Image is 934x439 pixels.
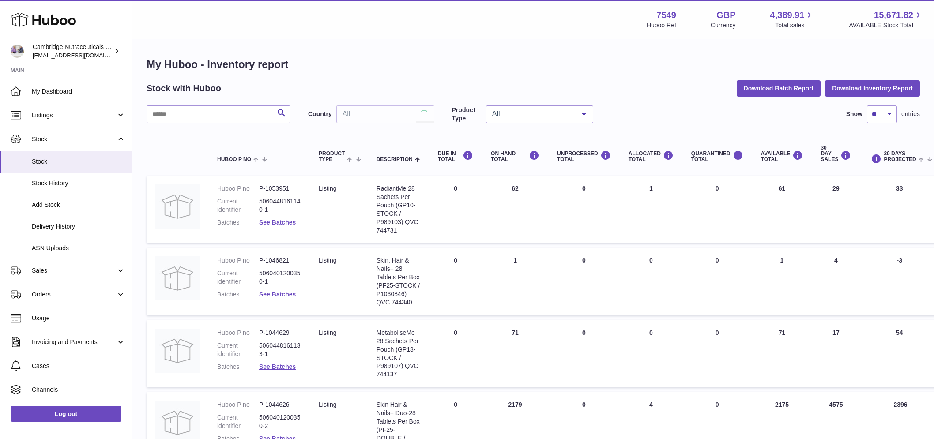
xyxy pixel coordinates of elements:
[821,145,851,163] div: 30 DAY SALES
[491,150,539,162] div: ON HAND Total
[429,176,482,243] td: 0
[32,111,116,120] span: Listings
[846,110,862,118] label: Show
[775,21,814,30] span: Total sales
[438,150,473,162] div: DUE IN TOTAL
[319,329,336,336] span: listing
[770,9,815,30] a: 4,389.91 Total sales
[620,176,682,243] td: 1
[217,329,259,337] dt: Huboo P no
[32,314,125,323] span: Usage
[32,179,125,188] span: Stock History
[319,151,345,162] span: Product Type
[761,150,803,162] div: AVAILABLE Total
[33,52,130,59] span: [EMAIL_ADDRESS][DOMAIN_NAME]
[901,110,920,118] span: entries
[32,338,116,346] span: Invoicing and Payments
[32,201,125,209] span: Add Stock
[32,87,125,96] span: My Dashboard
[217,341,259,358] dt: Current identifier
[155,256,200,300] img: product image
[716,257,719,264] span: 0
[259,197,301,214] dd: 5060448161140-1
[217,269,259,286] dt: Current identifier
[377,256,420,306] div: Skin, Hair & Nails+ 28 Tablets Per Box (PF25-STOCK / P1030846) QVC 744340
[259,269,301,286] dd: 5060401200350-1
[377,329,420,379] div: MetaboliseMe 28 Sachets Per Pouch (GP13-STOCK / P989107) QVC 744137
[849,21,923,30] span: AVAILABLE Stock Total
[548,176,620,243] td: 0
[259,401,301,409] dd: P-1044626
[691,150,743,162] div: QUARANTINED Total
[770,9,805,21] span: 4,389.91
[217,290,259,299] dt: Batches
[716,185,719,192] span: 0
[32,158,125,166] span: Stock
[217,197,259,214] dt: Current identifier
[32,362,125,370] span: Cases
[752,320,812,387] td: 71
[217,218,259,227] dt: Batches
[812,248,860,315] td: 4
[259,329,301,337] dd: P-1044629
[259,291,296,298] a: See Batches
[32,386,125,394] span: Channels
[33,43,112,60] div: Cambridge Nutraceuticals Ltd
[32,244,125,252] span: ASN Uploads
[711,21,736,30] div: Currency
[490,109,575,118] span: All
[377,157,413,162] span: Description
[849,9,923,30] a: 15,671.82 AVAILABLE Stock Total
[11,406,121,422] a: Log out
[155,184,200,229] img: product image
[656,9,676,21] strong: 7549
[874,9,913,21] span: 15,671.82
[319,257,336,264] span: listing
[217,363,259,371] dt: Batches
[752,248,812,315] td: 1
[259,219,296,226] a: See Batches
[32,222,125,231] span: Delivery History
[155,329,200,373] img: product image
[217,401,259,409] dt: Huboo P no
[452,106,482,123] label: Product Type
[482,320,548,387] td: 71
[259,341,301,358] dd: 5060448161133-1
[482,248,548,315] td: 1
[737,80,821,96] button: Download Batch Report
[647,21,676,30] div: Huboo Ref
[217,157,251,162] span: Huboo P no
[32,266,116,275] span: Sales
[884,151,916,162] span: 30 DAYS PROJECTED
[548,320,620,387] td: 0
[11,45,24,58] img: qvc@camnutra.com
[377,184,420,234] div: RadiantMe 28 Sachets Per Pouch (GP10-STOCK / P989103) QVC 744731
[620,320,682,387] td: 0
[32,290,116,299] span: Orders
[752,176,812,243] td: 61
[429,320,482,387] td: 0
[147,57,920,71] h1: My Huboo - Inventory report
[812,176,860,243] td: 29
[147,83,221,94] h2: Stock with Huboo
[716,401,719,408] span: 0
[308,110,332,118] label: Country
[217,184,259,193] dt: Huboo P no
[716,9,735,21] strong: GBP
[217,256,259,265] dt: Huboo P no
[620,248,682,315] td: 0
[259,413,301,430] dd: 5060401200350-2
[548,248,620,315] td: 0
[217,413,259,430] dt: Current identifier
[259,363,296,370] a: See Batches
[716,329,719,336] span: 0
[32,135,116,143] span: Stock
[825,80,920,96] button: Download Inventory Report
[259,184,301,193] dd: P-1053951
[629,150,674,162] div: ALLOCATED Total
[557,150,611,162] div: UNPROCESSED Total
[319,401,336,408] span: listing
[319,185,336,192] span: listing
[482,176,548,243] td: 62
[812,320,860,387] td: 17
